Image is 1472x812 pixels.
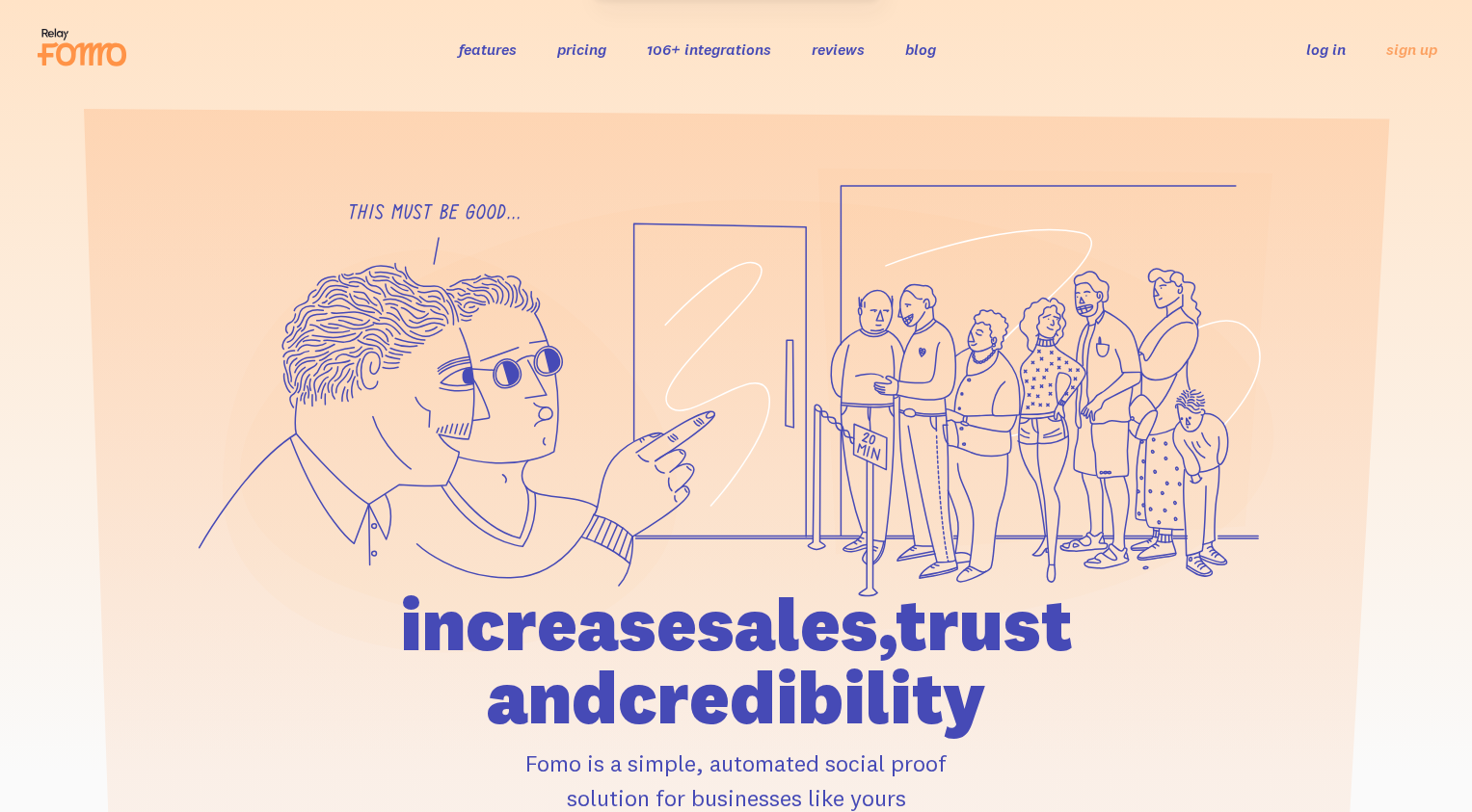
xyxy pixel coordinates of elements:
a: log in [1306,39,1346,59]
a: sign up [1386,39,1437,60]
h1: increase sales, trust and credibility [290,588,1183,734]
a: blog [905,39,936,59]
a: 106+ integrations [647,39,771,59]
a: features [459,39,517,59]
a: reviews [812,39,865,59]
a: pricing [557,39,606,59]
